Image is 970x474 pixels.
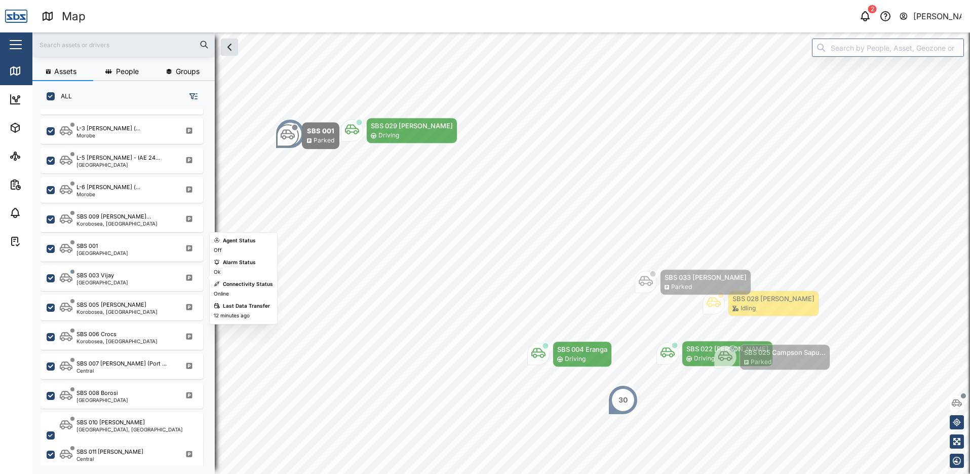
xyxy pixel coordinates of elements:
div: Map marker [608,385,638,415]
div: Alarms [26,207,58,218]
img: Main Logo [5,5,27,27]
span: People [116,68,139,75]
div: Map marker [656,341,773,367]
div: SBS 033 [PERSON_NAME] [665,272,747,282]
div: Map marker [341,118,457,143]
div: Sites [26,151,51,162]
div: SBS 007 [PERSON_NAME] (Port ... [76,359,167,368]
div: Reports [26,179,61,190]
div: SBS 008 Borosi [76,389,118,397]
div: L-5 [PERSON_NAME] - IAE 24... [76,154,160,162]
div: SBS 003 Vijay [76,271,114,280]
div: SBS 011 [PERSON_NAME] [76,448,143,456]
div: Assets [26,122,58,133]
div: Map [62,8,86,25]
div: Ok [214,268,220,276]
div: SBS 022 [PERSON_NAME] [686,344,768,354]
div: Alarm Status [223,259,256,267]
div: Morobe [76,192,140,197]
div: Online [214,290,229,298]
input: Search by People, Asset, Geozone or Place [812,39,964,57]
span: Groups [176,68,200,75]
div: Korobosea, [GEOGRAPHIC_DATA] [76,221,158,226]
div: SBS 006 Crocs [76,330,117,339]
div: Morobe [76,133,140,138]
div: Driving [378,131,399,140]
div: Central [76,368,167,373]
div: SBS 009 [PERSON_NAME]... [76,212,151,221]
div: [GEOGRAPHIC_DATA], [GEOGRAPHIC_DATA] [76,427,183,432]
div: Parked [751,357,771,367]
div: Off [214,246,222,254]
div: 30 [618,394,628,406]
div: Korobosea, [GEOGRAPHIC_DATA] [76,339,158,344]
div: Parked [671,282,692,292]
div: L-3 [PERSON_NAME] (... [76,124,140,133]
label: ALL [55,92,72,100]
div: [PERSON_NAME] [913,10,962,23]
input: Search assets or drivers [38,37,209,52]
div: SBS 028 [PERSON_NAME] [732,294,814,304]
div: Driving [565,354,586,364]
div: Dashboard [26,94,72,105]
div: Map marker [635,269,751,295]
div: [GEOGRAPHIC_DATA] [76,397,128,403]
button: [PERSON_NAME] [899,9,962,23]
div: SBS 010 [PERSON_NAME] [76,418,145,427]
div: L-6 [PERSON_NAME] (... [76,183,140,192]
div: 2 [868,5,877,13]
span: Assets [54,68,76,75]
div: SBS 001 [76,242,98,250]
div: Idling [741,304,756,313]
div: [GEOGRAPHIC_DATA] [76,250,128,256]
div: Map marker [275,119,305,149]
div: grid [41,108,214,466]
div: Morobe [76,103,144,108]
div: [GEOGRAPHIC_DATA] [76,280,128,285]
div: Map marker [527,341,612,367]
div: Connectivity Status [223,280,273,288]
div: SBS 025 Campson Sapu... [744,347,826,357]
div: SBS 001 [307,126,334,136]
div: Map marker [703,290,819,316]
div: Last Data Transfer [223,302,270,310]
div: Map [26,65,49,77]
div: Tasks [26,236,54,247]
div: Map marker [714,344,830,370]
div: SBS 029 [PERSON_NAME] [371,121,453,131]
div: Map marker [277,122,339,149]
div: [GEOGRAPHIC_DATA] [76,162,160,167]
div: Driving [694,354,715,363]
div: Agent Status [223,237,256,245]
div: Korobosea, [GEOGRAPHIC_DATA] [76,309,158,314]
div: Parked [314,136,334,145]
canvas: Map [32,32,970,474]
div: SBS 005 [PERSON_NAME] [76,301,146,309]
div: SBS 004 Eranga [557,344,607,354]
div: 12 minutes ago [214,312,250,320]
div: Central [76,456,143,461]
